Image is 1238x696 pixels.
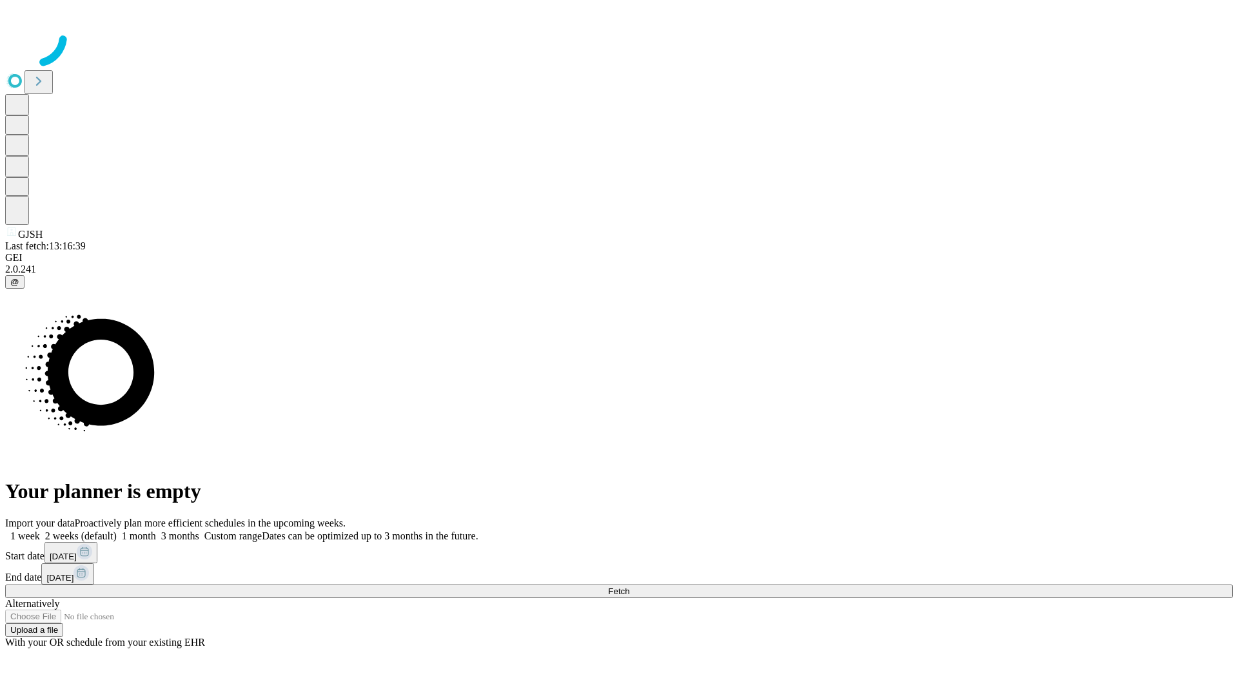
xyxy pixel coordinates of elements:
[5,542,1233,563] div: Start date
[5,517,75,528] span: Import your data
[45,530,117,541] span: 2 weeks (default)
[41,563,94,585] button: [DATE]
[122,530,156,541] span: 1 month
[5,479,1233,503] h1: Your planner is empty
[10,277,19,287] span: @
[5,637,205,648] span: With your OR schedule from your existing EHR
[5,598,59,609] span: Alternatively
[161,530,199,541] span: 3 months
[5,623,63,637] button: Upload a file
[5,563,1233,585] div: End date
[10,530,40,541] span: 1 week
[18,229,43,240] span: GJSH
[46,573,74,583] span: [DATE]
[5,264,1233,275] div: 2.0.241
[5,252,1233,264] div: GEI
[5,585,1233,598] button: Fetch
[50,552,77,561] span: [DATE]
[262,530,478,541] span: Dates can be optimized up to 3 months in the future.
[75,517,346,528] span: Proactively plan more efficient schedules in the upcoming weeks.
[204,530,262,541] span: Custom range
[5,240,86,251] span: Last fetch: 13:16:39
[608,586,629,596] span: Fetch
[5,275,25,289] button: @
[44,542,97,563] button: [DATE]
